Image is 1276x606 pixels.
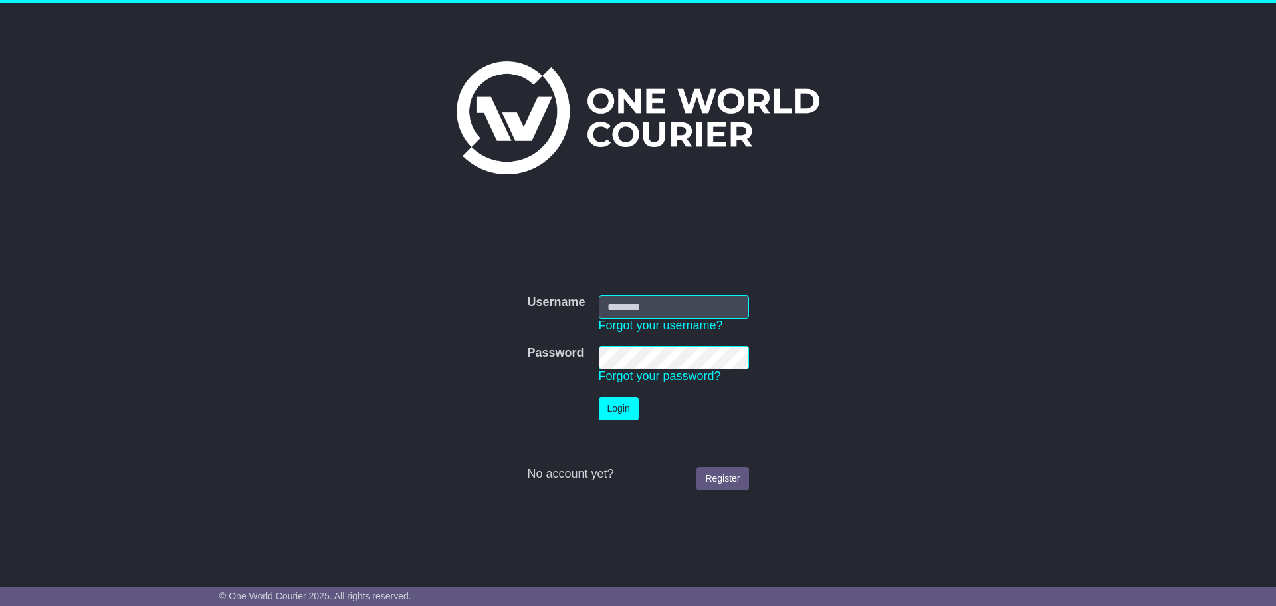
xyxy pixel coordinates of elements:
div: No account yet? [527,467,748,482]
a: Forgot your username? [599,319,723,332]
label: Password [527,346,584,361]
img: One World [457,61,819,174]
button: Login [599,397,639,420]
a: Forgot your password? [599,369,721,382]
label: Username [527,295,585,310]
a: Register [696,467,748,490]
span: © One World Courier 2025. All rights reserved. [219,591,411,601]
